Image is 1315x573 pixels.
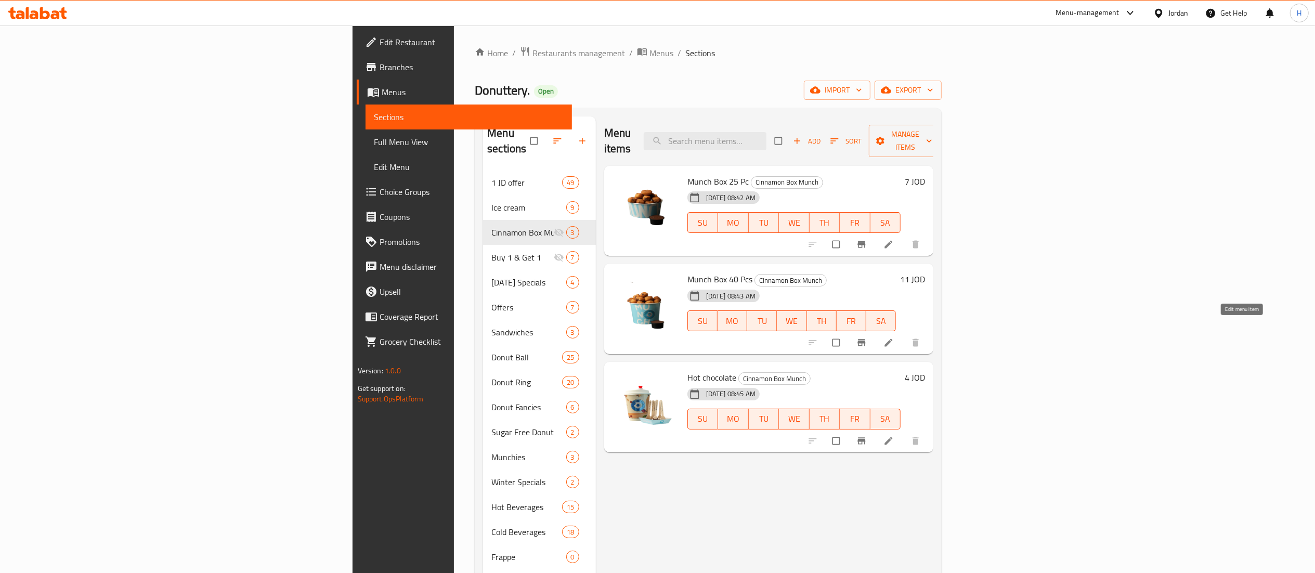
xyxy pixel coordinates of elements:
[904,331,929,354] button: delete
[685,47,715,59] span: Sections
[491,526,562,538] span: Cold Beverages
[563,527,578,537] span: 18
[777,310,806,331] button: WE
[904,429,929,452] button: delete
[687,212,718,233] button: SU
[567,203,579,213] span: 9
[491,476,566,488] div: Winter Specials
[754,274,827,286] div: Cinnamon Box Munch
[563,178,578,188] span: 49
[844,215,866,230] span: FR
[883,436,896,446] a: Edit menu item
[751,176,823,189] div: Cinnamon Box Munch
[687,271,752,287] span: Munch Box 40 Pcs
[783,215,805,230] span: WE
[814,411,836,426] span: TH
[366,154,572,179] a: Edit Menu
[877,128,934,154] span: Manage items
[357,30,572,55] a: Edit Restaurant
[357,229,572,254] a: Promotions
[687,174,749,189] span: Munch Box 25 Pc
[566,551,579,563] div: items
[562,351,579,363] div: items
[483,395,596,420] div: Donut Fancies6
[779,212,810,233] button: WE
[357,204,572,229] a: Coupons
[563,353,578,362] span: 25
[718,409,749,429] button: MO
[904,233,929,256] button: delete
[875,411,897,426] span: SA
[722,314,743,329] span: MO
[357,179,572,204] a: Choice Groups
[567,402,579,412] span: 6
[793,135,821,147] span: Add
[781,314,802,329] span: WE
[566,301,579,314] div: items
[554,252,564,263] svg: Inactive section
[491,401,566,413] span: Donut Fancies
[483,345,596,370] div: Donut Ball25
[532,47,625,59] span: Restaurants management
[483,420,596,445] div: Sugar Free Donut2
[804,81,870,100] button: import
[637,46,673,60] a: Menus
[357,55,572,80] a: Branches
[567,278,579,288] span: 4
[1168,7,1189,19] div: Jordan
[692,411,714,426] span: SU
[840,409,870,429] button: FR
[749,212,779,233] button: TU
[718,212,749,233] button: MO
[357,329,572,354] a: Grocery Checklist
[747,310,777,331] button: TU
[850,233,875,256] button: Branch-specific-item
[629,47,633,59] li: /
[830,135,862,147] span: Sort
[826,333,848,353] span: Select to update
[779,409,810,429] button: WE
[749,409,779,429] button: TU
[905,174,925,189] h6: 7 JOD
[810,212,840,233] button: TH
[380,310,564,323] span: Coverage Report
[380,36,564,48] span: Edit Restaurant
[357,80,572,105] a: Menus
[840,212,870,233] button: FR
[357,304,572,329] a: Coverage Report
[837,310,866,331] button: FR
[702,389,760,399] span: [DATE] 08:45 AM
[562,376,579,388] div: items
[483,220,596,245] div: Cinnamon Box Munch3
[566,451,579,463] div: items
[678,47,681,59] li: /
[566,226,579,239] div: items
[900,272,925,286] h6: 11 JOD
[869,125,943,157] button: Manage items
[566,476,579,488] div: items
[844,411,866,426] span: FR
[491,501,562,513] div: Hot Beverages
[718,310,747,331] button: MO
[380,186,564,198] span: Choice Groups
[520,46,625,60] a: Restaurants management
[875,215,897,230] span: SA
[380,236,564,248] span: Promotions
[483,195,596,220] div: Ice cream9
[567,328,579,337] span: 3
[491,376,562,388] span: Donut Ring
[883,84,933,97] span: export
[366,105,572,129] a: Sections
[374,161,564,173] span: Edit Menu
[357,279,572,304] a: Upsell
[491,351,562,363] span: Donut Ball
[566,326,579,338] div: items
[562,176,579,189] div: items
[1056,7,1119,19] div: Menu-management
[491,551,566,563] span: Frappe
[692,314,713,329] span: SU
[566,201,579,214] div: items
[357,254,572,279] a: Menu disclaimer
[613,272,679,338] img: Munch Box 40 Pcs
